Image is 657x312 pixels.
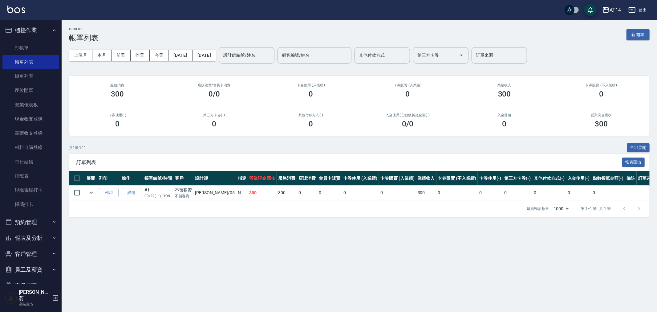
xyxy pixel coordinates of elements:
[2,83,59,97] a: 座位開單
[69,145,86,150] p: 共 1 筆, 1 / 1
[115,120,120,128] h3: 0
[622,159,645,165] a: 報表匯出
[76,113,158,117] h2: 卡券使用(-)
[209,90,220,98] h3: 0/0
[566,171,591,186] th: 入金使用(-)
[236,186,248,200] td: N
[502,120,507,128] h3: 0
[456,50,466,60] button: Open
[2,22,59,38] button: 櫃檯作業
[317,186,342,200] td: 0
[402,120,413,128] h3: 0 /0
[173,171,194,186] th: 客戶
[131,50,150,61] button: 昨天
[379,171,416,186] th: 卡券販賣 (入業績)
[625,171,637,186] th: 備註
[69,34,99,42] h3: 帳單列表
[2,98,59,112] a: 營業儀表板
[626,4,650,16] button: 登出
[416,171,436,186] th: 業績收入
[406,90,410,98] h3: 0
[532,171,566,186] th: 其他付款方式(-)
[248,171,277,186] th: 營業現金應收
[5,292,17,304] img: Person
[2,246,59,262] button: 客戶管理
[270,83,352,87] h2: 卡券使用 (入業績)
[143,171,173,186] th: 帳單編號/時間
[599,90,603,98] h3: 0
[175,187,192,193] div: 不留客資
[150,50,169,61] button: 今天
[175,193,192,199] p: 不留客資
[584,4,597,16] button: save
[122,188,141,198] a: 詳情
[581,206,611,211] p: 第 1–1 筆 共 1 筆
[627,29,650,40] button: 新開單
[2,278,59,294] button: 商品管理
[236,171,248,186] th: 指定
[2,69,59,83] a: 掛單列表
[591,186,625,200] td: 0
[566,186,591,200] td: 0
[317,171,342,186] th: 會員卡販賣
[309,120,313,128] h3: 0
[76,159,622,166] span: 訂單列表
[69,50,92,61] button: 上個月
[97,171,120,186] th: 列印
[416,186,436,200] td: 300
[2,214,59,230] button: 預約管理
[2,140,59,154] a: 材料自購登錄
[297,171,317,186] th: 店販消費
[498,90,511,98] h3: 300
[76,83,158,87] h3: 服務消費
[527,206,549,211] p: 每頁顯示數量
[193,50,216,61] button: [DATE]
[193,186,236,200] td: [PERSON_NAME] /05
[595,120,608,128] h3: 300
[503,186,533,200] td: 0
[478,186,503,200] td: 0
[560,83,642,87] h2: 卡券販賣 (不入業績)
[464,113,545,117] h2: 入金儲值
[173,113,255,117] h2: 第三方卡券(-)
[367,83,448,87] h2: 卡券販賣 (入業績)
[532,186,566,200] td: 0
[143,186,173,200] td: #1
[212,120,216,128] h3: 0
[551,200,571,217] div: 1000
[2,230,59,246] button: 報表及分析
[2,155,59,169] a: 每日結帳
[367,113,448,117] h2: 入金使用(-) /點數折抵金額(-)
[19,289,50,302] h5: [PERSON_NAME]萮
[2,126,59,140] a: 高階收支登錄
[436,171,478,186] th: 卡券販賣 (不入業績)
[112,50,131,61] button: 前天
[87,188,96,197] button: expand row
[627,31,650,37] a: 新開單
[600,4,623,16] button: AT14
[478,171,503,186] th: 卡券使用(-)
[99,188,119,198] button: 列印
[7,6,25,13] img: Logo
[2,169,59,183] a: 排班表
[120,171,143,186] th: 操作
[464,83,545,87] h2: 業績收入
[622,158,645,167] button: 報表匯出
[2,262,59,278] button: 員工及薪資
[85,171,97,186] th: 展開
[503,171,533,186] th: 第三方卡券(-)
[92,50,112,61] button: 本月
[270,113,352,117] h2: 其他付款方式(-)
[193,171,236,186] th: 設計師
[277,186,297,200] td: 300
[342,186,379,200] td: 0
[168,50,192,61] button: [DATE]
[591,171,625,186] th: 點數折抵金額(-)
[297,186,317,200] td: 0
[69,27,99,31] h2: ORDERS
[19,302,50,307] p: 高階主管
[2,41,59,55] a: 打帳單
[436,186,478,200] td: 0
[2,112,59,126] a: 現金收支登錄
[111,90,124,98] h3: 300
